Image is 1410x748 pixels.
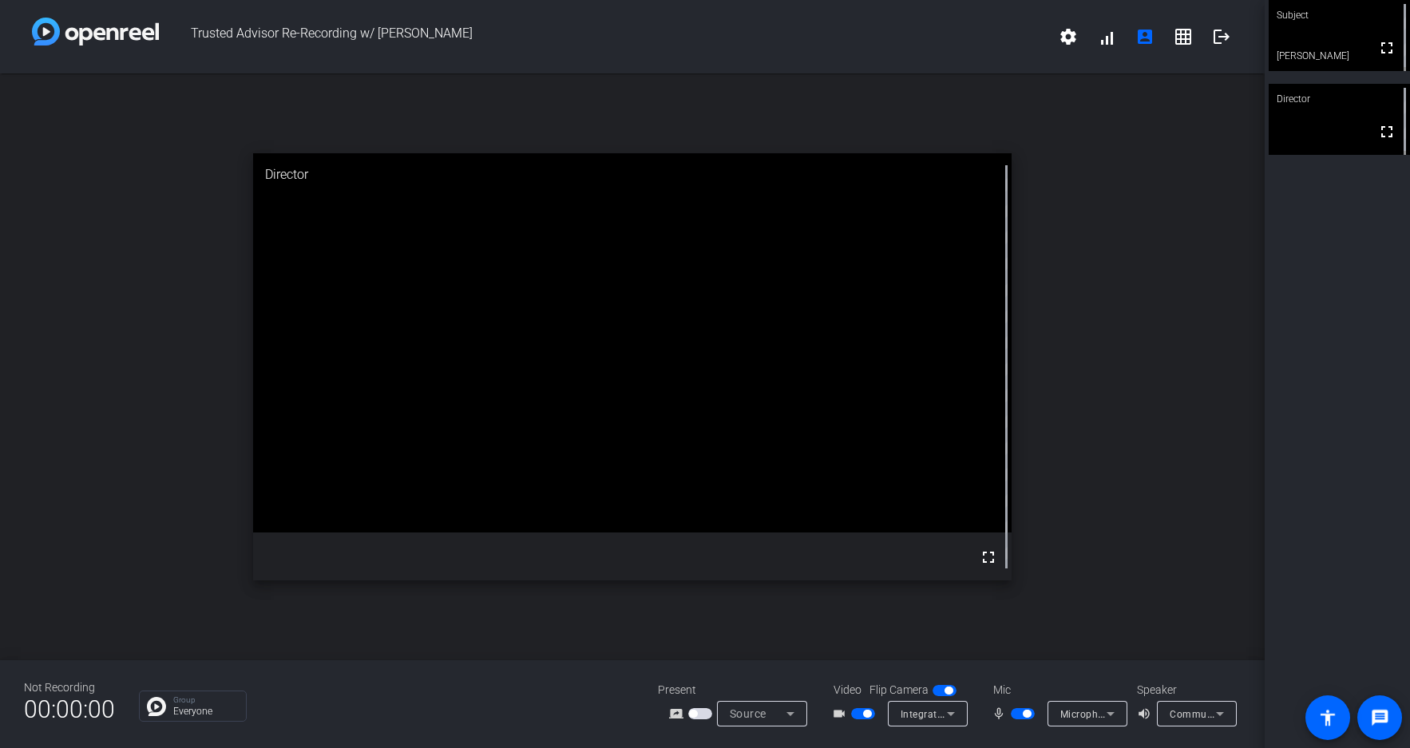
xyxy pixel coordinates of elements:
img: white-gradient.svg [32,18,159,46]
div: Director [1269,84,1410,114]
mat-icon: accessibility [1318,708,1337,727]
span: Integrated Camera (04f2:b724) [901,707,1047,720]
button: signal_cellular_alt [1087,18,1126,56]
div: Speaker [1137,682,1233,699]
mat-icon: videocam_outline [832,704,851,723]
mat-icon: fullscreen [1377,122,1396,141]
span: Flip Camera [869,682,929,699]
img: Chat Icon [147,697,166,716]
span: Video [834,682,861,699]
mat-icon: account_box [1135,27,1155,46]
div: Present [658,682,818,699]
span: Trusted Advisor Re-Recording w/ [PERSON_NAME] [159,18,1049,56]
span: 00:00:00 [24,690,115,729]
mat-icon: fullscreen [1377,38,1396,57]
div: Director [253,153,1012,196]
span: Source [730,707,766,720]
span: Microphone (Jabra EVOLVE 20) (0b0e:0303) [1060,707,1267,720]
mat-icon: message [1370,708,1389,727]
mat-icon: settings [1059,27,1078,46]
mat-icon: volume_up [1137,704,1156,723]
mat-icon: grid_on [1174,27,1193,46]
mat-icon: logout [1212,27,1231,46]
p: Group [173,696,238,704]
div: Not Recording [24,679,115,696]
mat-icon: fullscreen [979,548,998,567]
div: Mic [977,682,1137,699]
p: Everyone [173,706,238,716]
mat-icon: screen_share_outline [669,704,688,723]
mat-icon: mic_none [992,704,1011,723]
